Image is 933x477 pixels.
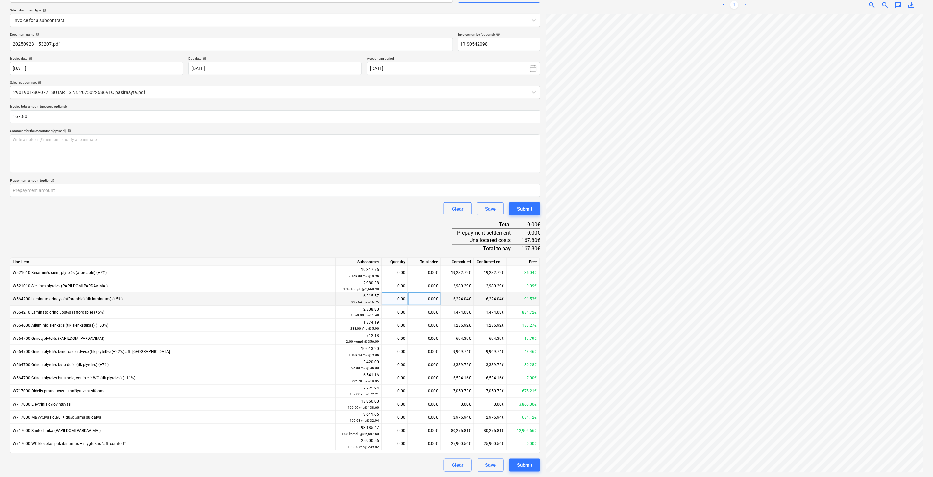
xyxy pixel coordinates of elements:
[507,306,540,319] div: 834.72€
[444,202,472,215] button: Clear
[485,205,496,213] div: Save
[384,332,405,345] div: 0.00
[474,371,507,385] div: 6,534.16€
[441,306,474,319] div: 1,474.08€
[507,385,540,398] div: 675.21€
[408,358,441,371] div: 0.00€
[441,424,474,437] div: 80,275.81€
[521,229,540,237] div: 0.00€
[384,424,405,437] div: 0.00
[408,332,441,345] div: 0.00€
[384,411,405,424] div: 0.00
[10,104,540,110] p: Invoice total amount (net cost, optional)
[188,62,362,75] input: Due date not specified
[66,129,71,133] span: help
[441,332,474,345] div: 694.39€
[441,345,474,358] div: 9,969.74€
[351,379,379,383] small: 722.78 m2 @ 9.05
[408,319,441,332] div: 0.00€
[13,310,104,314] span: W564210 Laminato grindjuostės (affordable) (+5%)
[338,280,379,292] div: 2,980.38
[408,424,441,437] div: 0.00€
[517,205,532,213] div: Submit
[349,353,379,357] small: 1,106.43 m2 @ 9.05
[10,178,540,184] p: Prepayment amount (optional)
[507,266,540,279] div: 35.04€
[408,411,441,424] div: 0.00€
[474,437,507,450] div: 25,900.56€
[507,319,540,332] div: 137.27€
[13,402,71,407] span: W717000 Elektrinis džiovintuvas
[485,461,496,469] div: Save
[452,237,521,244] div: Unallocated costs
[338,359,379,371] div: 3,420.00
[349,274,379,278] small: 2,156.00 m2 @ 8.96
[336,258,382,266] div: Subcontract
[507,292,540,306] div: 91.53€
[384,385,405,398] div: 0.00
[521,237,540,244] div: 167.80€
[441,358,474,371] div: 3,389.72€
[13,441,126,446] span: W717000 WC klozetas pakabinamas + mygtukas "aff. comfort"
[10,56,183,61] div: Invoice date
[474,258,507,266] div: Confirmed costs
[441,385,474,398] div: 7,050.73€
[408,345,441,358] div: 0.00€
[351,300,379,304] small: 935.64 m2 @ 6.75
[408,437,441,450] div: 0.00€
[474,398,507,411] div: 0.00€
[507,424,540,437] div: 12,909.66€
[881,1,889,9] span: zoom_out
[474,279,507,292] div: 2,980.29€
[441,411,474,424] div: 2,976.94€
[474,332,507,345] div: 694.39€
[338,306,379,318] div: 2,308.80
[384,306,405,319] div: 0.00
[338,346,379,358] div: 10,013.20
[348,406,379,409] small: 100.00 vnt @ 138.60
[13,428,101,433] span: W717000 Santechnika (PAPILDOMI PARDAVIMAI)
[474,292,507,306] div: 6,224.04€
[382,258,408,266] div: Quantity
[452,221,521,229] div: Total
[10,32,453,37] div: Document name
[452,461,463,469] div: Clear
[441,398,474,411] div: 0.00€
[10,129,540,133] div: Comment for the accountant (optional)
[408,371,441,385] div: 0.00€
[10,110,540,123] input: Invoice total amount (net cost, optional)
[367,56,540,62] p: Accounting period
[474,424,507,437] div: 80,275.81€
[720,1,728,9] a: Previous page
[458,32,540,37] div: Invoice number (optional)
[408,258,441,266] div: Total price
[408,385,441,398] div: 0.00€
[10,80,540,85] div: Select subcontract
[27,57,33,61] span: help
[441,319,474,332] div: 1,236.92€
[338,398,379,411] div: 13,860.00
[907,1,915,9] span: save_alt
[338,333,379,345] div: 712.18
[13,376,135,380] span: W564700 Grindų plytelės butų hole, vonioje ir WC (tik plytelės) (+11%)
[452,205,463,213] div: Clear
[350,392,379,396] small: 107.00 vnt @ 72.21
[900,445,933,477] iframe: Chat Widget
[10,8,540,12] div: Select document type
[13,363,109,367] span: W564700 Grindų plytelės buto duše (tik plytelės) (+7%)
[201,57,207,61] span: help
[521,244,540,252] div: 167.80€
[507,358,540,371] div: 30.28€
[868,1,876,9] span: zoom_in
[384,292,405,306] div: 0.00
[474,319,507,332] div: 1,236.92€
[408,292,441,306] div: 0.00€
[384,319,405,332] div: 0.00
[351,314,379,317] small: 1,560.00 m @ 1.48
[507,371,540,385] div: 7.00€
[495,32,500,36] span: help
[338,267,379,279] div: 19,317.76
[507,345,540,358] div: 43.46€
[338,412,379,424] div: 3,611.06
